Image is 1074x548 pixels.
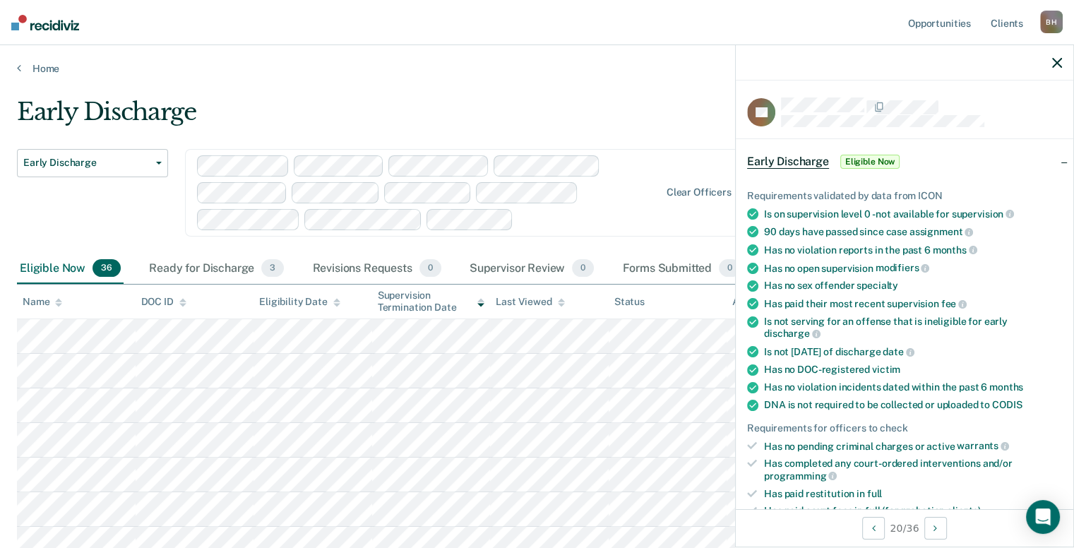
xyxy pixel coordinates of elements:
[764,225,1062,238] div: 90 days have passed since case
[764,470,837,482] span: programming
[764,345,1062,358] div: Is not [DATE] of discharge
[17,97,823,138] div: Early Discharge
[732,296,799,308] div: Assigned to
[764,316,1062,340] div: Is not serving for an offense that is ineligible for early
[764,440,1062,453] div: Has no pending criminal charges or active
[146,254,287,285] div: Ready for Discharge
[872,364,900,375] span: victim
[957,440,1009,451] span: warrants
[467,254,597,285] div: Supervisor Review
[924,517,947,540] button: Next Opportunity
[719,259,741,278] span: 0
[747,155,829,169] span: Early Discharge
[496,296,564,308] div: Last Viewed
[747,190,1062,202] div: Requirements validated by data from ICON
[947,505,981,516] span: clients)
[876,262,930,273] span: modifiers
[572,259,594,278] span: 0
[17,254,124,285] div: Eligible Now
[764,381,1062,393] div: Has no violation incidents dated within the past 6
[1026,500,1060,534] div: Open Intercom Messenger
[764,280,1062,292] div: Has no sex offender
[989,381,1023,393] span: months
[309,254,443,285] div: Revisions Requests
[764,244,1062,256] div: Has no violation reports in the past 6
[764,297,1062,310] div: Has paid their most recent supervision
[23,157,150,169] span: Early Discharge
[952,208,1014,220] span: supervision
[614,296,645,308] div: Status
[619,254,744,285] div: Forms Submitted
[1040,11,1063,33] div: B H
[141,296,186,308] div: DOC ID
[764,208,1062,220] div: Is on supervision level 0 - not available for
[764,488,1062,500] div: Has paid restitution in
[909,226,973,237] span: assignment
[419,259,441,278] span: 0
[992,399,1022,410] span: CODIS
[93,259,121,278] span: 36
[857,280,898,291] span: specialty
[764,399,1062,411] div: DNA is not required to be collected or uploaded to
[17,62,1057,75] a: Home
[736,139,1073,184] div: Early DischargeEligible Now
[764,364,1062,376] div: Has no DOC-registered
[862,517,885,540] button: Previous Opportunity
[933,244,977,256] span: months
[764,328,821,339] span: discharge
[736,509,1073,547] div: 20 / 36
[941,298,967,309] span: fee
[259,296,340,308] div: Eligibility Date
[764,505,1062,517] div: Has paid court fees in full (for probation
[667,186,732,198] div: Clear officers
[840,155,900,169] span: Eligible Now
[378,290,485,314] div: Supervision Termination Date
[261,259,284,278] span: 3
[867,488,882,499] span: full
[747,422,1062,434] div: Requirements for officers to check
[764,458,1062,482] div: Has completed any court-ordered interventions and/or
[23,296,62,308] div: Name
[883,346,914,357] span: date
[764,262,1062,275] div: Has no open supervision
[11,15,79,30] img: Recidiviz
